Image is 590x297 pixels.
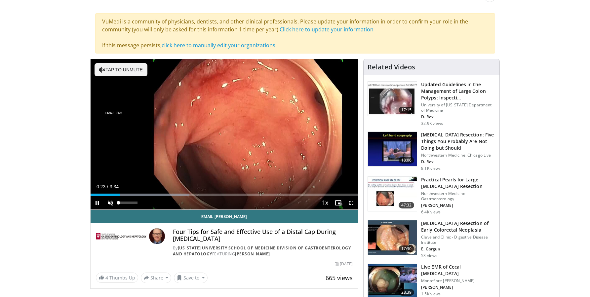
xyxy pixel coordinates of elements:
p: [PERSON_NAME] [421,285,495,290]
a: Click here to update your information [280,26,374,33]
img: Avatar [149,228,165,244]
a: 17:15 Updated Guidelines in the Management of Large Colon Polyps: Inspecti… University of [US_STA... [368,81,495,126]
p: D. Rex [421,114,495,120]
p: E. Gorgun [421,246,495,252]
img: 264924ef-8041-41fd-95c4-78b943f1e5b5.150x105_q85_crop-smart_upscale.jpg [368,132,417,166]
span: 17:15 [399,107,414,113]
button: Unmute [104,196,117,209]
h4: Four Tips for Safe and Effective Use of a Distal Cap During [MEDICAL_DATA] [173,228,353,242]
p: 53 views [421,253,437,258]
div: Volume Level [119,202,138,204]
div: By FEATURING [173,245,353,257]
h3: Updated Guidelines in the Management of Large Colon Polyps: Inspecti… [421,81,495,101]
button: Enable picture-in-picture mode [332,196,345,209]
span: 0:23 [97,184,105,189]
button: Playback Rate [318,196,332,209]
h4: Related Videos [368,63,415,71]
div: Progress Bar [91,194,358,196]
img: 0daeedfc-011e-4156-8487-34fa55861f89.150x105_q85_crop-smart_upscale.jpg [368,177,417,211]
button: Save to [174,273,208,283]
button: Share [141,273,172,283]
div: [DATE] [335,261,353,267]
p: 1.5K views [421,291,441,297]
span: 4 [105,275,108,281]
img: Indiana University School of Medicine Division of Gastroenterology and Hepatology [96,228,146,244]
h3: Practical Pearls for Large [MEDICAL_DATA] Resection [421,176,495,190]
h3: Live EMR of Cecal [MEDICAL_DATA] [421,264,495,277]
p: [PERSON_NAME] [421,203,495,208]
p: University of [US_STATE] Department of Medicine [421,102,495,113]
p: 6.4K views [421,209,441,215]
button: Tap to unmute [95,63,147,76]
a: 18:06 [MEDICAL_DATA] Resection: Five Things You Probably Are Not Doing but Should Northwestern Me... [368,131,495,171]
div: VuMedi is a community of physicians, dentists, and other clinical professionals. Please update yo... [95,13,495,54]
p: Cleveland Clinic - Digestive Disease Institute [421,235,495,245]
span: 47:32 [399,202,414,208]
p: Northwestern Medicine: Chicago Live [421,153,495,158]
span: 28:39 [399,289,414,296]
span: 3:34 [110,184,119,189]
a: Email [PERSON_NAME] [91,210,358,223]
a: 47:32 Practical Pearls for Large [MEDICAL_DATA] Resection Northwestern Medicine Gastroenterology ... [368,176,495,215]
span: 18:06 [399,157,414,164]
h3: [MEDICAL_DATA] Resection: Five Things You Probably Are Not Doing but Should [421,131,495,151]
p: 8.1K views [421,166,441,171]
span: / [107,184,108,189]
p: Montefiore [PERSON_NAME] [421,278,495,283]
a: 4 Thumbs Up [96,273,138,283]
a: [PERSON_NAME] [235,251,270,257]
button: Pause [91,196,104,209]
img: dfcfcb0d-b871-4e1a-9f0c-9f64970f7dd8.150x105_q85_crop-smart_upscale.jpg [368,82,417,116]
span: 17:30 [399,245,414,252]
img: 2f3204fc-fe9c-4e55-bbc2-21ba8c8e5b61.150x105_q85_crop-smart_upscale.jpg [368,220,417,255]
p: Northwestern Medicine Gastroenterology [421,191,495,202]
button: Fullscreen [345,196,358,209]
a: 17:30 [MEDICAL_DATA] Resection of Early Colorectal Neoplasia Cleveland Clinic - Digestive Disease... [368,220,495,258]
a: [US_STATE] University School of Medicine Division of Gastroenterology and Hepatology [173,245,351,257]
p: 32.9K views [421,121,443,126]
span: 665 views [326,274,353,282]
p: D. Rex [421,159,495,165]
h3: [MEDICAL_DATA] Resection of Early Colorectal Neoplasia [421,220,495,233]
a: click here to manually edit your organizations [162,42,275,49]
video-js: Video Player [91,59,358,210]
